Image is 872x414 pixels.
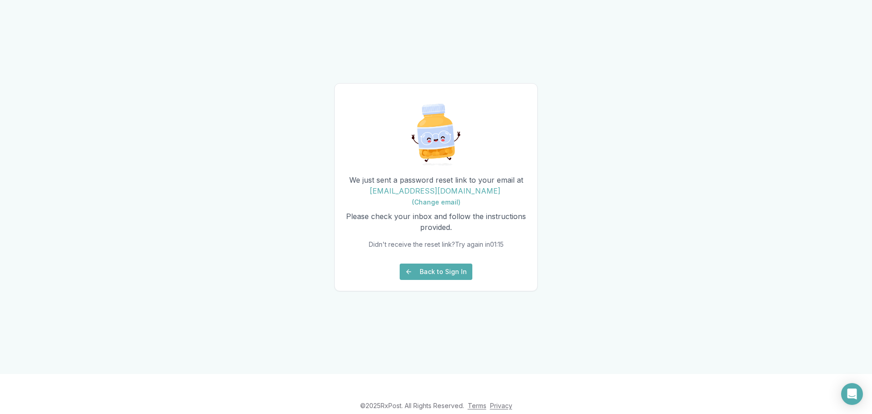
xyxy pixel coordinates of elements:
[346,211,526,233] p: Please check your inbox and follow the instructions provided.
[403,102,469,167] img: Excited Pill Bottle
[412,197,461,206] a: (Change email)
[455,240,504,248] span: Try again in 01:15
[369,236,504,256] div: Didn't receive the reset link?
[490,402,512,409] a: Privacy
[400,264,472,280] button: Back to Sign In
[468,402,486,409] a: Terms
[370,186,500,195] span: [EMAIL_ADDRESS][DOMAIN_NAME]
[841,383,863,405] div: Open Intercom Messenger
[346,175,526,207] p: We just sent a password reset link to your email at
